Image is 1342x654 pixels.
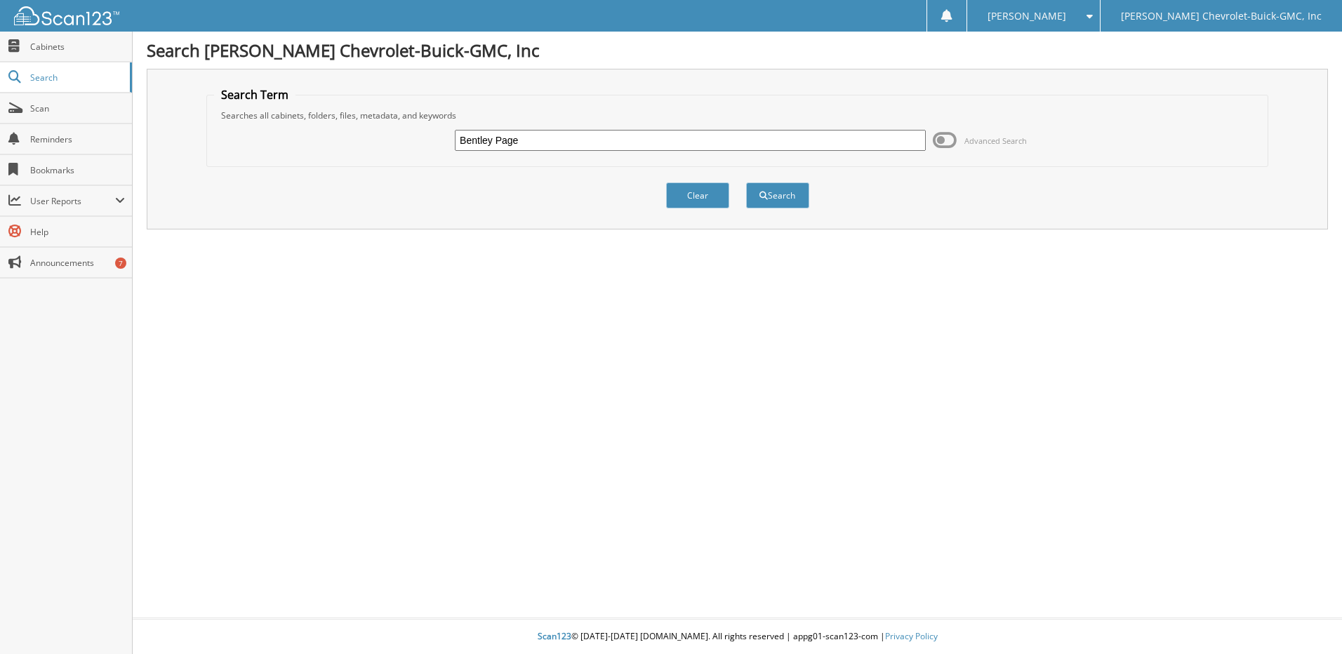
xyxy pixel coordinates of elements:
[30,41,125,53] span: Cabinets
[115,258,126,269] div: 7
[133,620,1342,654] div: © [DATE]-[DATE] [DOMAIN_NAME]. All rights reserved | appg01-scan123-com |
[666,182,729,208] button: Clear
[538,630,571,642] span: Scan123
[746,182,809,208] button: Search
[30,102,125,114] span: Scan
[30,164,125,176] span: Bookmarks
[1121,12,1322,20] span: [PERSON_NAME] Chevrolet-Buick-GMC, Inc
[885,630,938,642] a: Privacy Policy
[147,39,1328,62] h1: Search [PERSON_NAME] Chevrolet-Buick-GMC, Inc
[30,257,125,269] span: Announcements
[1272,587,1342,654] iframe: Chat Widget
[214,87,295,102] legend: Search Term
[964,135,1027,146] span: Advanced Search
[214,109,1261,121] div: Searches all cabinets, folders, files, metadata, and keywords
[30,133,125,145] span: Reminders
[14,6,119,25] img: scan123-logo-white.svg
[30,226,125,238] span: Help
[988,12,1066,20] span: [PERSON_NAME]
[30,72,123,84] span: Search
[30,195,115,207] span: User Reports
